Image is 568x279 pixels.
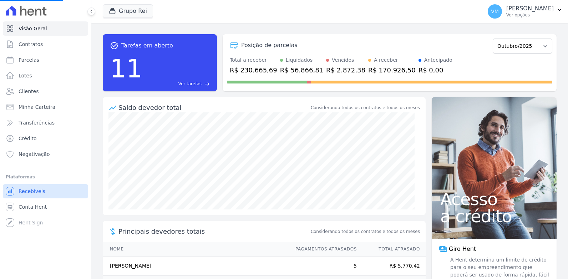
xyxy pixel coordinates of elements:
[110,41,118,50] span: task_alt
[289,242,357,257] th: Pagamentos Atrasados
[19,119,55,126] span: Transferências
[289,257,357,276] td: 5
[19,72,32,79] span: Lotes
[6,173,85,181] div: Plataformas
[440,208,548,225] span: a crédito
[506,12,554,18] p: Ver opções
[491,9,499,14] span: VM
[419,65,452,75] div: R$ 0,00
[506,5,554,12] p: [PERSON_NAME]
[19,25,47,32] span: Visão Geral
[3,69,88,83] a: Lotes
[3,116,88,130] a: Transferências
[230,56,277,64] div: Total a receber
[332,56,354,64] div: Vencidos
[3,53,88,67] a: Parcelas
[3,200,88,214] a: Conta Hent
[118,103,309,112] div: Saldo devedor total
[146,81,210,87] a: Ver tarefas east
[368,65,416,75] div: R$ 170.926,50
[424,56,452,64] div: Antecipado
[110,50,143,87] div: 11
[286,56,313,64] div: Liquidados
[449,245,476,253] span: Giro Hent
[357,257,426,276] td: R$ 5.770,42
[230,65,277,75] div: R$ 230.665,69
[103,242,289,257] th: Nome
[3,184,88,198] a: Recebíveis
[204,81,210,87] span: east
[440,191,548,208] span: Acesso
[3,84,88,98] a: Clientes
[19,56,39,64] span: Parcelas
[19,88,39,95] span: Clientes
[3,37,88,51] a: Contratos
[311,228,420,235] span: Considerando todos os contratos e todos os meses
[19,188,45,195] span: Recebíveis
[19,103,55,111] span: Minha Carteira
[3,147,88,161] a: Negativação
[311,105,420,111] div: Considerando todos os contratos e todos os meses
[326,65,365,75] div: R$ 2.872,38
[374,56,398,64] div: A receber
[178,81,202,87] span: Ver tarefas
[241,41,298,50] div: Posição de parcelas
[19,203,47,210] span: Conta Hent
[3,100,88,114] a: Minha Carteira
[19,41,43,48] span: Contratos
[482,1,568,21] button: VM [PERSON_NAME] Ver opções
[103,4,153,18] button: Grupo Rei
[118,227,309,236] span: Principais devedores totais
[19,151,50,158] span: Negativação
[280,65,323,75] div: R$ 56.866,81
[121,41,173,50] span: Tarefas em aberto
[19,135,37,142] span: Crédito
[103,257,289,276] td: [PERSON_NAME]
[3,21,88,36] a: Visão Geral
[357,242,426,257] th: Total Atrasado
[3,131,88,146] a: Crédito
